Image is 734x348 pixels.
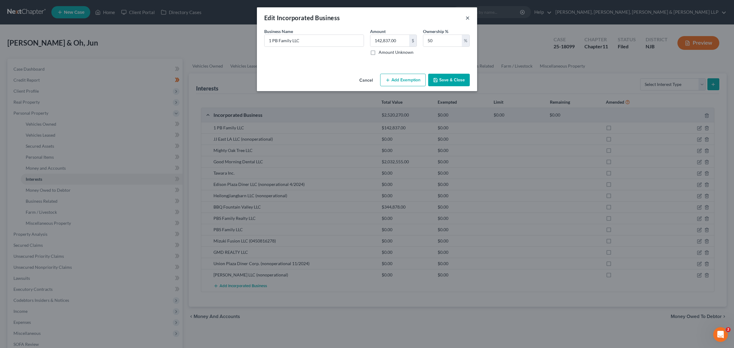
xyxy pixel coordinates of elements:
[370,28,386,35] label: Amount
[465,14,470,21] button: ×
[428,74,470,87] button: Save & Close
[370,35,409,46] input: 0.00
[265,35,364,46] input: Enter name...
[726,327,731,332] span: 2
[264,29,293,34] span: Business Name
[462,35,469,46] div: %
[354,74,378,87] button: Cancel
[380,74,426,87] button: Add Exemption
[423,28,448,35] label: Ownership %
[423,35,462,46] input: 0.00
[379,49,413,55] label: Amount Unknown
[264,13,340,22] div: Edit Incorporated Business
[409,35,417,46] div: $
[713,327,728,342] iframe: Intercom live chat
